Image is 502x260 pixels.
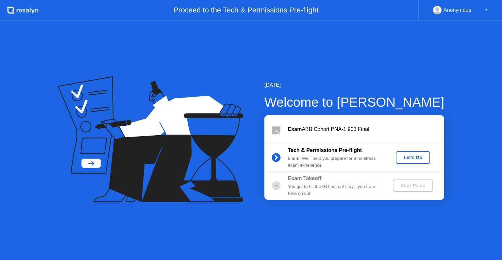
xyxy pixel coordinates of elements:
button: Let's Go [396,151,430,164]
div: Welcome to [PERSON_NAME] [264,92,444,112]
b: Exam [288,126,302,132]
div: Let's Go [398,155,427,160]
b: Exam Takeoff [288,176,322,181]
div: ABB Cohort PNA-1 903 Final [288,125,444,133]
div: [DATE] [264,81,444,89]
div: Start Exam [395,183,430,188]
div: Anonymous [443,6,471,14]
b: 5 min [288,156,300,161]
button: Start Exam [393,179,433,192]
b: Tech & Permissions Pre-flight [288,147,362,153]
div: You get to hit the GO button! It’s all you from here on out [288,183,382,197]
div: : We’ll help you prepare for a no-stress exam experience [288,155,382,169]
div: ▼ [485,6,488,14]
